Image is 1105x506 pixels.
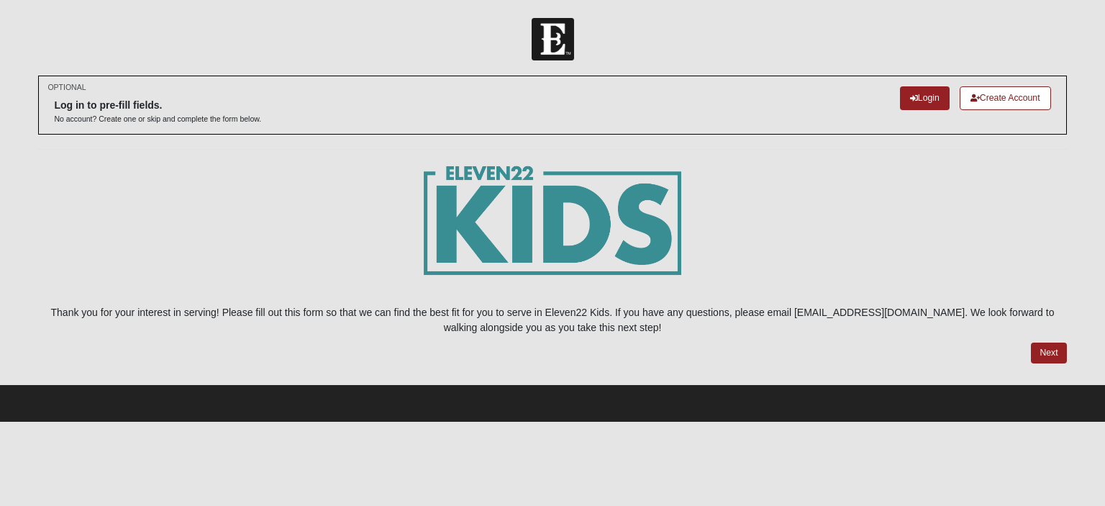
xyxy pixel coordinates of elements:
[900,86,950,110] a: Login
[47,82,86,93] small: OPTIONAL
[51,307,1055,333] span: Thank you for your interest in serving! Please fill out this form so that we can find the best fi...
[1031,343,1066,363] a: Next
[424,164,681,297] img: E22_kids_logogrn-01.png
[532,18,574,60] img: Church of Eleven22 Logo
[54,114,261,125] p: No account? Create one or skip and complete the form below.
[54,99,261,112] h6: Log in to pre-fill fields.
[960,86,1051,110] a: Create Account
